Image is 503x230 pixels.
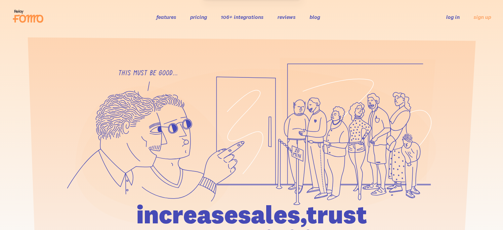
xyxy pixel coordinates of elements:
a: pricing [190,14,207,20]
a: features [156,14,176,20]
a: log in [446,14,460,20]
a: reviews [277,14,296,20]
a: 106+ integrations [221,14,264,20]
a: sign up [474,14,491,21]
a: blog [310,14,320,20]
